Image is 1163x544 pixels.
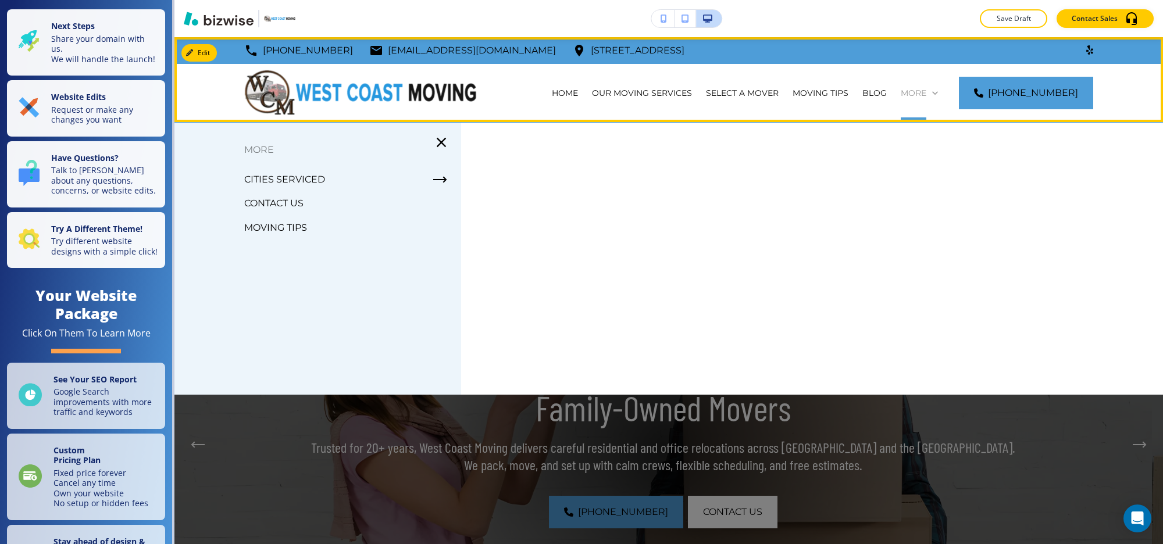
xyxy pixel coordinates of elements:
[51,91,106,102] strong: Website Edits
[51,165,158,196] p: Talk to [PERSON_NAME] about any questions, concerns, or website edits.
[7,363,165,429] a: See Your SEO ReportGoogle Search improvements with more traffic and keywords
[53,374,137,385] strong: See Your SEO Report
[51,152,119,163] strong: Have Questions?
[51,236,158,256] p: Try different website designs with a simple click!
[7,212,165,269] button: Try A Different Theme!Try different website designs with a simple click!
[244,68,477,117] img: West Coast Moving Company
[53,445,101,466] strong: Custom Pricing Plan
[51,20,95,31] strong: Next Steps
[988,86,1078,100] span: [PHONE_NUMBER]
[591,42,684,59] p: [STREET_ADDRESS]
[7,9,165,76] button: Next StepsShare your domain with us.We will handle the launch!
[7,80,165,137] button: Website EditsRequest or make any changes you want
[592,87,692,99] p: OUR MOVING SERVICES
[263,42,353,59] p: [PHONE_NUMBER]
[184,12,254,26] img: Bizwise Logo
[51,223,142,234] strong: Try A Different Theme!
[7,434,165,520] a: CustomPricing PlanFixed price foreverCancel any timeOwn your websiteNo setup or hidden fees
[7,141,165,207] button: Have Questions?Talk to [PERSON_NAME] about any questions, concerns, or website edits.
[552,87,578,99] p: HOME
[901,87,926,99] p: More
[51,105,158,125] p: Request or make any changes you want
[264,16,295,22] img: Your Logo
[980,9,1047,28] button: Save Draft
[51,34,158,65] p: Share your domain with us. We will handle the launch!
[995,13,1032,24] p: Save Draft
[1057,9,1154,28] button: Contact Sales
[244,195,304,212] p: CONTACT US
[244,171,325,188] p: CITIES SERVICED
[181,44,217,62] button: Edit
[388,42,556,59] p: [EMAIL_ADDRESS][DOMAIN_NAME]
[53,386,158,417] p: Google Search improvements with more traffic and keywords
[53,468,148,509] p: Fixed price forever Cancel any time Own your website No setup or hidden fees
[7,287,165,323] h4: Your Website Package
[22,327,151,339] div: Click On Them To Learn More
[793,87,848,99] p: MOVING TIPS
[862,87,887,99] p: BLOG
[244,219,307,237] p: MOVING TIPS
[706,87,779,99] p: SELECT A MOVER
[1072,13,1118,24] p: Contact Sales
[174,141,461,159] p: More
[1123,504,1151,532] div: Open Intercom Messenger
